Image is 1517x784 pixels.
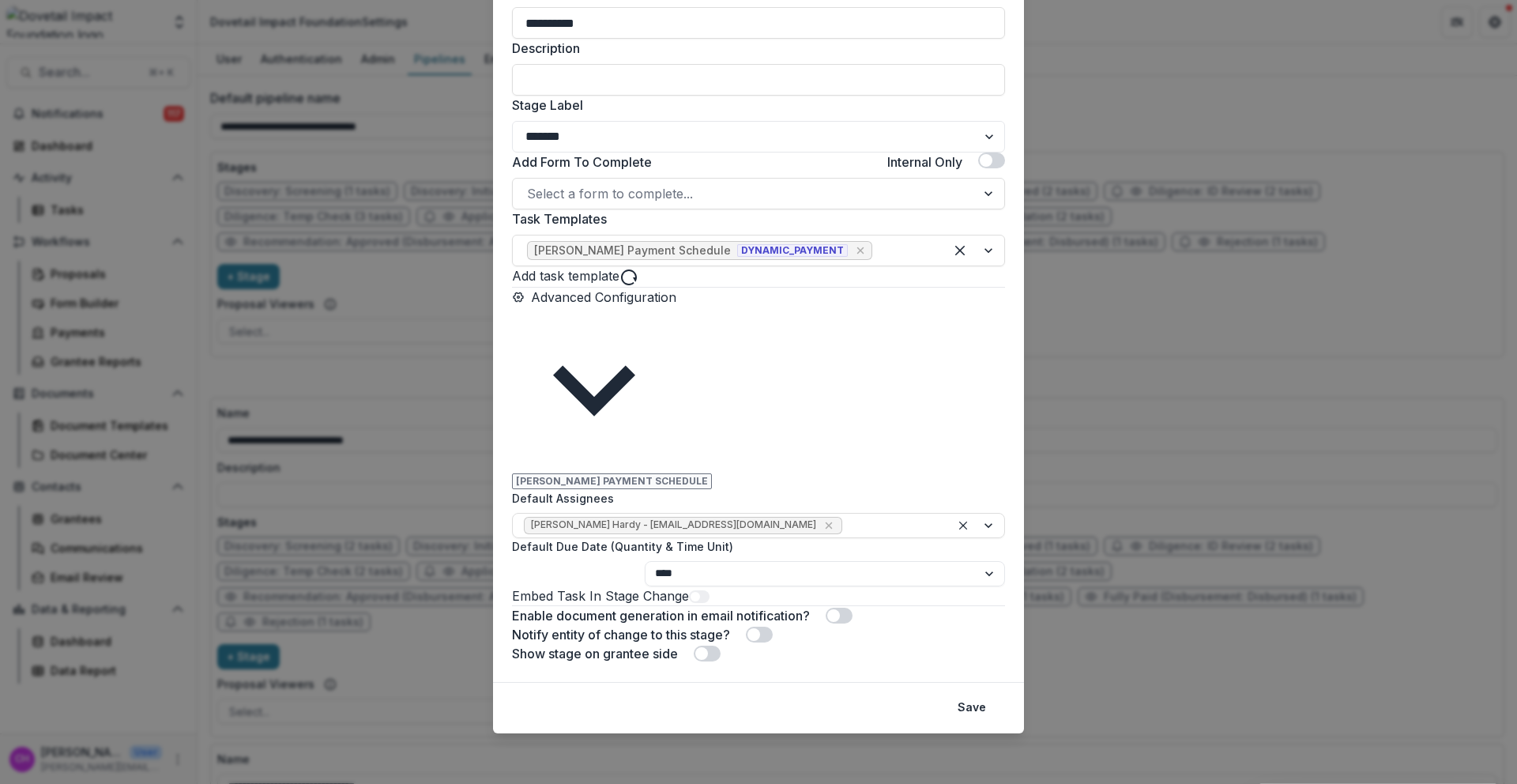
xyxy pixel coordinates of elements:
label: Default Due Date (Quantity & Time Unit) [512,538,996,555]
span: [PERSON_NAME] Payment Schedule [512,473,712,489]
div: Clear selected options [947,238,973,263]
label: Add Form To Complete [512,153,652,171]
div: Remove Courtney Eker Hardy - courtney@dovetailimpact.org [821,518,837,533]
label: Internal Only [887,153,962,171]
span: DYNAMIC_PAYMENT [737,244,848,257]
span: [PERSON_NAME] Hardy - [EMAIL_ADDRESS][DOMAIN_NAME] [531,519,816,530]
label: Task Templates [512,209,996,228]
label: Stage Label [512,96,996,115]
button: Save [948,695,996,721]
button: Advanced Configuration [512,288,676,471]
div: Remove [object Object] [853,243,868,258]
div: Clear selected options [954,516,973,535]
label: Notify entity of change to this stage? [512,625,730,644]
label: Default Assignees [512,490,996,507]
div: [PERSON_NAME] Payment Schedule [534,244,731,258]
svg: reload [619,268,638,287]
span: Advanced Configuration [531,288,676,307]
label: Description [512,39,996,58]
div: Advanced Configuration [512,471,1005,605]
label: Embed Task In Stage Change [512,588,689,604]
a: Add task template [512,268,619,284]
label: Show stage on grantee side [512,644,678,663]
label: Enable document generation in email notification? [512,606,810,625]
